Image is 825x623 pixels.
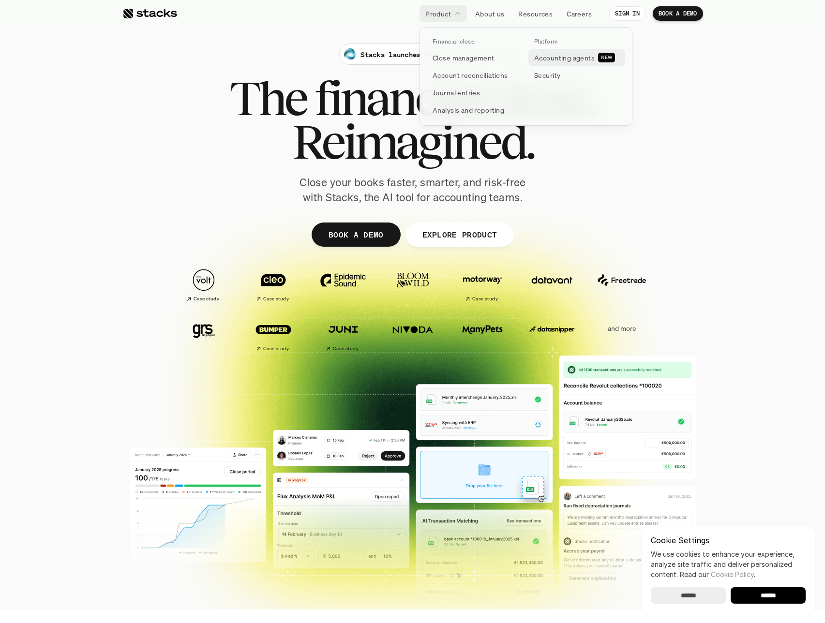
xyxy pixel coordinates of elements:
[653,6,703,21] a: BOOK A DEMO
[609,6,645,21] a: SIGN IN
[427,49,524,66] a: Close management
[615,10,640,17] p: SIGN IN
[229,76,306,120] span: The
[427,101,524,119] a: Analysis and reporting
[651,549,806,579] p: We use cookies to enhance your experience, analyze site traffic and deliver personalized content.
[425,9,451,19] p: Product
[333,346,359,352] h2: Case study
[263,346,289,352] h2: Case study
[433,53,495,63] p: Close management
[194,296,219,302] h2: Case study
[292,175,534,205] p: Close your books faster, smarter, and risk-free with Stacks, the AI tool for accounting teams.
[114,224,157,231] a: Privacy Policy
[528,66,625,84] a: Security
[422,227,497,241] p: EXPLORE PRODUCT
[567,9,592,19] p: Careers
[339,44,486,65] a: Stacks launches Agentic AI
[561,5,598,22] a: Careers
[311,222,400,247] a: BOOK A DEMO
[518,9,553,19] p: Resources
[427,84,524,101] a: Journal entries
[433,70,508,80] p: Account reconciliations
[243,264,303,306] a: Case study
[472,296,498,302] h2: Case study
[427,66,524,84] a: Account reconciliations
[328,227,383,241] p: BOOK A DEMO
[315,76,481,120] span: financial
[651,536,806,544] p: Cookie Settings
[433,105,504,115] p: Analysis and reporting
[601,55,612,60] h2: NEW
[534,38,558,45] p: Platform
[680,570,755,578] span: Read our .
[360,49,465,59] p: Stacks launches Agentic AI
[243,313,303,356] a: Case study
[534,70,560,80] p: Security
[174,264,234,306] a: Case study
[512,5,558,22] a: Resources
[433,88,480,98] p: Journal entries
[469,5,510,22] a: About us
[405,222,514,247] a: EXPLORE PRODUCT
[534,53,595,63] p: Accounting agents
[313,313,373,356] a: Case study
[528,49,625,66] a: Accounting agentsNEW
[475,9,504,19] p: About us
[592,325,652,333] p: and more
[433,38,474,45] p: Financial close
[711,570,754,578] a: Cookie Policy
[292,120,533,163] span: Reimagined.
[659,10,697,17] p: BOOK A DEMO
[452,264,512,306] a: Case study
[263,296,289,302] h2: Case study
